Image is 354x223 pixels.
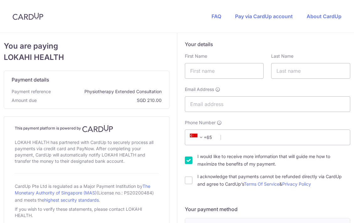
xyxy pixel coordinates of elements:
a: About CardUp [307,13,341,19]
a: Terms Of Service [244,181,279,187]
img: CardUp [13,13,43,20]
span: Physiotherapy Extended Consultation [53,88,162,95]
label: I acknowledge that payments cannot be refunded directly via CardUp and agree to CardUp’s & [197,173,351,188]
h5: Your details [185,40,351,48]
a: highest security standards [44,197,99,203]
label: I would like to receive more information that will guide me how to maximize the benefits of my pa... [197,153,351,168]
input: Last name [271,63,350,79]
span: LOKAHI HEALTH [4,52,169,63]
span: You are paying [4,40,169,52]
span: Email Address [185,86,214,93]
span: Amount due [12,97,37,104]
a: FAQ [212,13,221,19]
span: Payment details [12,76,49,83]
input: First name [185,63,264,79]
label: Last Name [271,53,293,59]
span: +65 [190,134,205,141]
span: SGD 210.00 [39,97,162,104]
label: First Name [185,53,207,59]
div: CardUp Pte Ltd is regulated as a Major Payment Institution by (License no.: PS20200484) and meets... [15,181,158,205]
a: Pay via CardUp account [235,13,293,19]
h4: This payment platform is powered by [15,125,158,132]
span: Payment reference [12,88,51,95]
span: +65 [188,134,216,141]
input: Email address [185,96,351,112]
h5: Your payment method [185,205,351,213]
div: If you wish to verify these statements, please contact LOKAHI HEALTH. [15,205,158,220]
div: LOKAHI HEALTH has partnered with CardUp to securely process all payments via credit card and PayN... [15,138,158,166]
span: Phone Number [185,119,216,126]
a: Privacy Policy [282,181,311,187]
img: CardUp [82,125,113,132]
